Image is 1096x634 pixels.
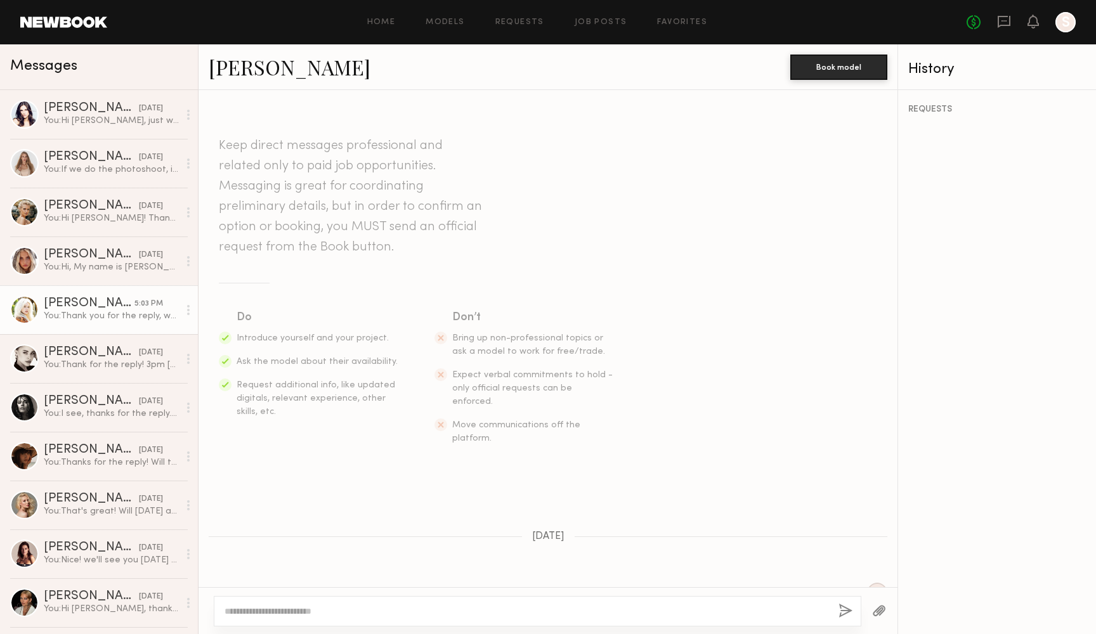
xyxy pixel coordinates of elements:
[44,395,139,408] div: [PERSON_NAME]
[532,531,564,542] span: [DATE]
[44,164,179,176] div: You: If we do the photoshoot, it'll be $50/hr
[139,396,163,408] div: [DATE]
[44,554,179,566] div: You: Nice! we'll see you [DATE] at 3:30pm
[426,18,464,27] a: Models
[44,151,139,164] div: [PERSON_NAME]
[209,53,370,81] a: [PERSON_NAME]
[44,346,139,359] div: [PERSON_NAME]
[452,371,613,406] span: Expect verbal commitments to hold - only official requests can be enforced.
[139,444,163,456] div: [DATE]
[908,62,1086,77] div: History
[44,590,139,603] div: [PERSON_NAME]
[44,408,179,420] div: You: I see, thanks for the reply. We'll let you know in the future if anything opens up!
[44,493,139,505] div: [PERSON_NAME]
[44,115,179,127] div: You: Hi [PERSON_NAME], just wanted to make sure 12pm would be fine?
[1055,12,1076,32] a: S
[44,310,179,322] div: You: Thank you for the reply, we'll keep you on file and let you know for future projects
[44,603,179,615] div: You: Hi [PERSON_NAME], thanks for the reply! but I think we are fully booked this week. We'll kee...
[134,298,163,310] div: 5:03 PM
[139,200,163,212] div: [DATE]
[139,152,163,164] div: [DATE]
[790,61,887,72] a: Book model
[495,18,544,27] a: Requests
[44,249,139,261] div: [PERSON_NAME]
[139,542,163,554] div: [DATE]
[237,358,398,366] span: Ask the model about their availability.
[44,359,179,371] div: You: Thank for the reply! 3pm [DATE]. Here is the address: [STREET_ADDRESS] Let me know if this w...
[139,249,163,261] div: [DATE]
[44,261,179,273] div: You: Hi, My name is [PERSON_NAME], I'm with [PERSON_NAME]. We are looking to schedule a photoshoo...
[10,59,77,74] span: Messages
[44,297,134,310] div: [PERSON_NAME]
[219,136,485,257] header: Keep direct messages professional and related only to paid job opportunities. Messaging is great ...
[452,334,605,356] span: Bring up non-professional topics or ask a model to work for free/trade.
[790,55,887,80] button: Book model
[908,105,1086,114] div: REQUESTS
[139,347,163,359] div: [DATE]
[237,381,395,416] span: Request additional info, like updated digitals, relevant experience, other skills, etc.
[452,421,580,443] span: Move communications off the platform.
[237,309,399,327] div: Do
[44,212,179,224] div: You: Hi [PERSON_NAME]! Thanks for the reply. We don't have an exact date, but we are constantly t...
[44,102,139,115] div: [PERSON_NAME]
[44,541,139,554] div: [PERSON_NAME]
[139,591,163,603] div: [DATE]
[44,505,179,517] div: You: That's great! Will [DATE] at 2pm be ok? Here is our address: [STREET_ADDRESS]
[657,18,707,27] a: Favorites
[575,18,627,27] a: Job Posts
[44,200,139,212] div: [PERSON_NAME]
[367,18,396,27] a: Home
[139,493,163,505] div: [DATE]
[44,444,139,456] div: [PERSON_NAME]
[237,334,389,342] span: Introduce yourself and your project.
[452,309,615,327] div: Don’t
[139,103,163,115] div: [DATE]
[44,456,179,469] div: You: Thanks for the reply! Will the next day([DATE]) afternoon be ok?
